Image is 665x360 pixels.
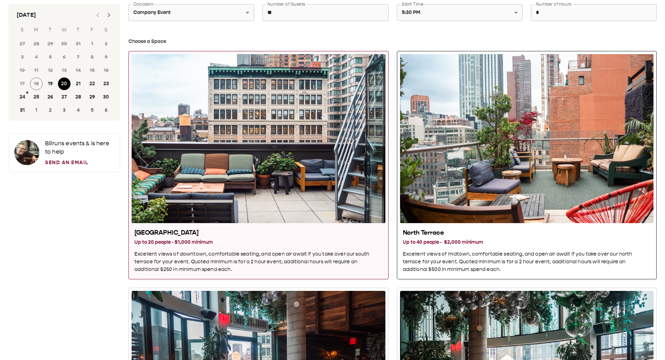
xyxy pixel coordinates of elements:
[86,91,98,103] button: 29
[128,38,657,45] h3: Choose a Space
[16,23,29,37] span: Sunday
[134,229,383,237] h2: [GEOGRAPHIC_DATA]
[100,78,112,90] button: 23
[30,104,43,117] button: 1
[72,23,84,37] span: Thursday
[100,104,112,117] button: 6
[58,104,71,117] button: 3
[30,23,43,37] span: Monday
[86,23,98,37] span: Friday
[45,159,114,166] a: Send an Email
[397,51,657,279] button: North Terrace
[133,1,153,7] label: Occasion
[16,104,29,117] button: 31
[86,78,98,90] button: 22
[267,1,305,7] label: Number of Guests
[134,250,383,273] p: Excellent views of downtown, comfortable seating, and open air await if you take over our south t...
[44,91,57,103] button: 26
[72,91,84,103] button: 28
[403,238,651,246] h3: Up to 40 people · $2,000 minimum
[44,78,57,90] button: 19
[58,23,71,37] span: Wednesday
[58,78,71,90] button: 20
[86,104,98,117] button: 5
[44,104,57,117] button: 2
[45,139,114,156] p: Bill runs events & is here to help
[30,91,43,103] button: 25
[17,11,36,19] div: [DATE]
[403,250,651,273] p: Excellent views of midtown, comfortable seating, and open air await if you take over our north te...
[58,91,71,103] button: 27
[16,91,29,103] button: 24
[402,1,423,7] label: Start Time
[134,238,383,246] h3: Up to 20 people · $1,000 minimum
[72,104,84,117] button: 4
[44,23,57,37] span: Tuesday
[403,229,651,237] h2: North Terrace
[128,51,389,279] button: South Terrace
[102,8,116,22] button: Next month
[100,91,112,103] button: 30
[536,1,571,7] label: Number of Hours
[100,23,112,37] span: Saturday
[72,78,84,90] button: 21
